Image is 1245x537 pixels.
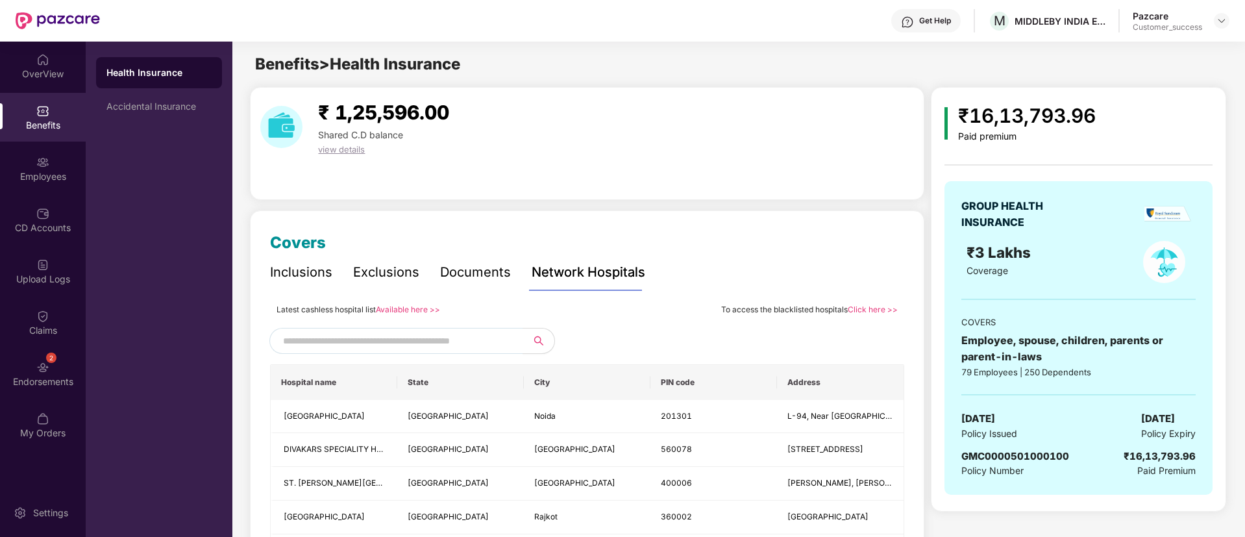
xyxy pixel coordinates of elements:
[36,53,49,66] img: svg+xml;base64,PHN2ZyBpZD0iSG9tZSIgeG1sbnM9Imh0dHA6Ly93d3cudzMub3JnLzIwMDAvc3ZnIiB3aWR0aD0iMjAiIG...
[1133,22,1202,32] div: Customer_success
[787,411,953,421] span: L-94, Near [GEOGRAPHIC_DATA], Sector 11
[777,467,904,501] td: J Mehta, Malbar Hill
[1137,464,1196,478] span: Paid Premium
[524,400,650,434] td: Noida
[376,305,440,314] a: Available here >>
[661,444,692,454] span: 560078
[318,129,403,140] span: Shared C.D balance
[270,262,332,282] div: Inclusions
[661,411,692,421] span: 201301
[901,16,914,29] img: svg+xml;base64,PHN2ZyBpZD0iSGVscC0zMngzMiIgeG1sbnM9Imh0dHA6Ly93d3cudzMub3JnLzIwMDAvc3ZnIiB3aWR0aD...
[848,305,898,314] a: Click here >>
[277,305,376,314] span: Latest cashless hospital list
[777,433,904,467] td: No 220, 9th Cross Road, 2nd Phase, J P Nagar
[661,512,692,521] span: 360002
[397,433,524,467] td: Karnataka
[919,16,951,26] div: Get Help
[281,377,387,388] span: Hospital name
[408,478,489,488] span: [GEOGRAPHIC_DATA]
[721,305,848,314] span: To access the blacklisted hospitals
[36,156,49,169] img: svg+xml;base64,PHN2ZyBpZD0iRW1wbG95ZWVzIiB4bWxucz0iaHR0cDovL3d3dy53My5vcmcvMjAwMC9zdmciIHdpZHRoPS...
[787,444,863,454] span: [STREET_ADDRESS]
[46,353,56,363] div: 2
[958,131,1096,142] div: Paid premium
[408,444,489,454] span: [GEOGRAPHIC_DATA]
[944,107,948,140] img: icon
[661,478,692,488] span: 400006
[961,316,1195,329] div: COVERS
[397,467,524,501] td: Maharashtra
[16,12,100,29] img: New Pazcare Logo
[787,512,869,521] span: [GEOGRAPHIC_DATA]
[29,506,72,519] div: Settings
[271,400,397,434] td: METRO HOSPITAL AND HEART INSTITUTE
[524,433,650,467] td: Bangalore
[284,411,365,421] span: [GEOGRAPHIC_DATA]
[532,262,645,282] div: Network Hospitals
[523,336,554,346] span: search
[318,101,449,124] span: ₹ 1,25,596.00
[534,512,558,521] span: Rajkot
[1133,10,1202,22] div: Pazcare
[967,265,1008,276] span: Coverage
[534,444,615,454] span: [GEOGRAPHIC_DATA]
[524,501,650,534] td: Rajkot
[967,244,1035,261] span: ₹3 Lakhs
[408,512,489,521] span: [GEOGRAPHIC_DATA]
[397,365,524,400] th: State
[284,512,365,521] span: [GEOGRAPHIC_DATA]
[961,198,1075,231] div: GROUP HEALTH INSURANCE
[106,66,212,79] div: Health Insurance
[777,501,904,534] td: 2nd Floor Shri Ram Complex, Kothariya Road
[260,106,302,148] img: download
[318,144,365,155] span: view details
[440,262,511,282] div: Documents
[36,105,49,118] img: svg+xml;base64,PHN2ZyBpZD0iQmVuZWZpdHMiIHhtbG5zPSJodHRwOi8vd3d3LnczLm9yZy8yMDAwL3N2ZyIgd2lkdGg9Ij...
[14,506,27,519] img: svg+xml;base64,PHN2ZyBpZD0iU2V0dGluZy0yMHgyMCIgeG1sbnM9Imh0dHA6Ly93d3cudzMub3JnLzIwMDAvc3ZnIiB3aW...
[961,411,995,427] span: [DATE]
[397,501,524,534] td: Gujarat
[1124,449,1196,464] div: ₹16,13,793.96
[36,310,49,323] img: svg+xml;base64,PHN2ZyBpZD0iQ2xhaW0iIHhtbG5zPSJodHRwOi8vd3d3LnczLm9yZy8yMDAwL3N2ZyIgd2lkdGg9IjIwIi...
[36,207,49,220] img: svg+xml;base64,PHN2ZyBpZD0iQ0RfQWNjb3VudHMiIGRhdGEtbmFtZT0iQ0QgQWNjb3VudHMiIHhtbG5zPSJodHRwOi8vd3...
[777,365,904,400] th: Address
[271,433,397,467] td: DIVAKARS SPECIALITY HOSPITAL
[1143,241,1185,283] img: policyIcon
[284,444,409,454] span: DIVAKARS SPECIALITY HOSPITAL
[353,262,419,282] div: Exclusions
[961,427,1017,441] span: Policy Issued
[36,258,49,271] img: svg+xml;base64,PHN2ZyBpZD0iVXBsb2FkX0xvZ3MiIGRhdGEtbmFtZT0iVXBsb2FkIExvZ3MiIHhtbG5zPSJodHRwOi8vd3...
[777,400,904,434] td: L-94, Near Punjab National Bank, Sector 11
[961,332,1195,365] div: Employee, spouse, children, parents or parent-in-laws
[270,233,326,252] span: Covers
[1141,411,1175,427] span: [DATE]
[534,478,615,488] span: [GEOGRAPHIC_DATA]
[1144,206,1190,222] img: insurerLogo
[1015,15,1105,27] div: MIDDLEBY INDIA ENGINEERING PRIVATE LIMITED
[271,501,397,534] td: KHUSHEE EYE HOSPITAL LASER CENTER
[106,101,212,112] div: Accidental Insurance
[958,101,1096,131] div: ₹16,13,793.96
[1141,427,1196,441] span: Policy Expiry
[961,450,1069,462] span: GMC0000501000100
[534,411,556,421] span: Noida
[523,328,555,354] button: search
[994,13,1005,29] span: M
[787,478,920,488] span: [PERSON_NAME], [PERSON_NAME]
[787,377,893,388] span: Address
[271,467,397,501] td: ST. ELIZABETH S HOSPITAL
[961,366,1195,379] div: 79 Employees | 250 Dependents
[524,365,650,400] th: City
[961,465,1024,476] span: Policy Number
[397,400,524,434] td: Uttar Pradesh
[255,55,460,73] span: Benefits > Health Insurance
[36,412,49,425] img: svg+xml;base64,PHN2ZyBpZD0iTXlfT3JkZXJzIiBkYXRhLW5hbWU9Ik15IE9yZGVycyIgeG1sbnM9Imh0dHA6Ly93d3cudz...
[36,361,49,374] img: svg+xml;base64,PHN2ZyBpZD0iRW5kb3JzZW1lbnRzIiB4bWxucz0iaHR0cDovL3d3dy53My5vcmcvMjAwMC9zdmciIHdpZH...
[284,478,443,488] span: ST. [PERSON_NAME][GEOGRAPHIC_DATA]
[524,467,650,501] td: Mumbai
[408,411,489,421] span: [GEOGRAPHIC_DATA]
[271,365,397,400] th: Hospital name
[650,365,777,400] th: PIN code
[1216,16,1227,26] img: svg+xml;base64,PHN2ZyBpZD0iRHJvcGRvd24tMzJ4MzIiIHhtbG5zPSJodHRwOi8vd3d3LnczLm9yZy8yMDAwL3N2ZyIgd2...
